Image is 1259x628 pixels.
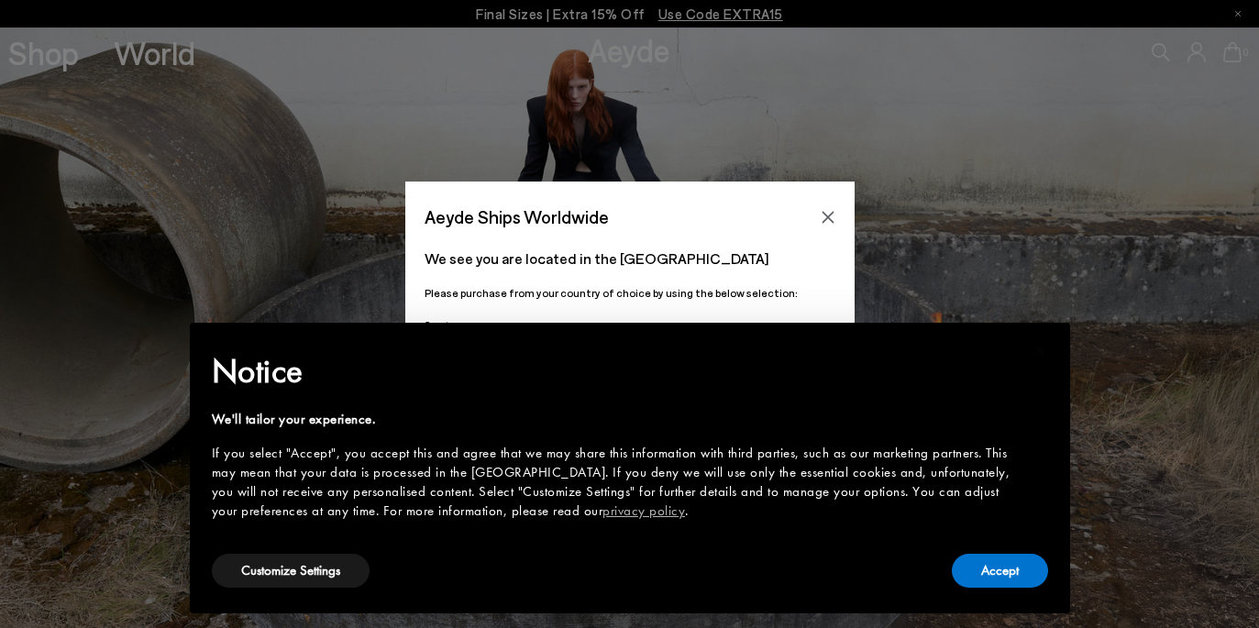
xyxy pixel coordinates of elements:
p: We see you are located in the [GEOGRAPHIC_DATA] [425,248,835,270]
button: Close this notice [1019,328,1063,372]
span: Aeyde Ships Worldwide [425,201,609,233]
a: privacy policy [602,501,685,520]
button: Customize Settings [212,554,370,588]
p: Please purchase from your country of choice by using the below selection: [425,284,835,302]
div: If you select "Accept", you accept this and agree that we may share this information with third p... [212,444,1019,521]
button: Close [814,204,842,231]
h2: Notice [212,347,1019,395]
div: We'll tailor your experience. [212,410,1019,429]
button: Accept [952,554,1048,588]
span: × [1034,336,1046,364]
